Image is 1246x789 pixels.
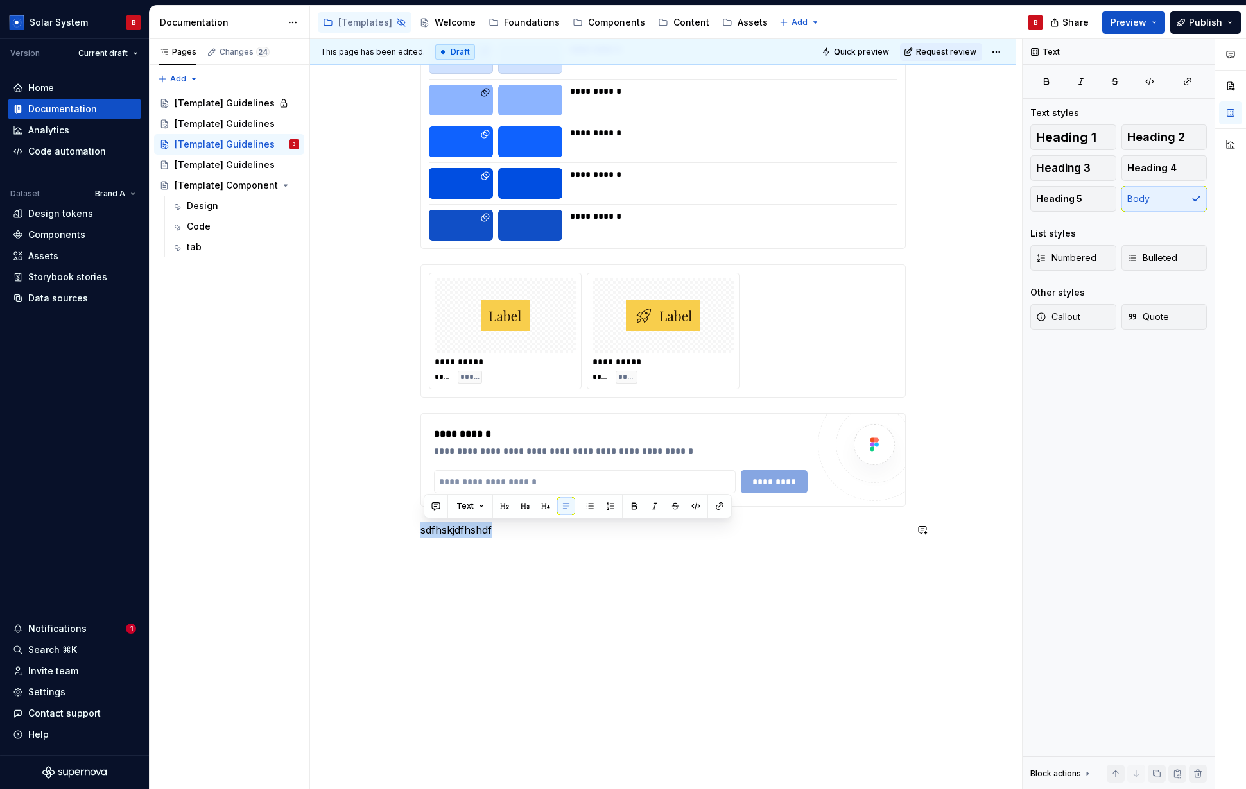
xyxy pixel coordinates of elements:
a: Documentation [8,99,141,119]
div: Version [10,48,40,58]
button: Solar SystemB [3,8,146,36]
span: Heading 5 [1036,192,1082,205]
a: tab [166,237,304,257]
div: Solar System [30,16,88,29]
span: Heading 3 [1036,162,1091,174]
div: [Template] Guidelines [175,97,275,110]
div: Other styles [1030,286,1085,299]
span: Current draft [78,48,128,58]
button: Current draft [73,44,144,62]
div: Design tokens [28,207,93,220]
div: Data sources [28,292,88,305]
button: Text [451,497,490,515]
button: Bulleted [1121,245,1207,271]
button: Notifications1 [8,618,141,639]
div: Settings [28,686,65,699]
div: B [1034,17,1038,28]
a: Assets [717,12,773,33]
div: Assets [28,250,58,262]
div: Documentation [28,103,97,115]
div: [Template] Guidelines [175,117,275,130]
a: Design [166,196,304,216]
a: Design tokens [8,203,141,224]
a: Components [567,12,650,33]
a: [Template] Guidelines [154,93,304,114]
div: Page tree [318,10,773,35]
button: Heading 5 [1030,186,1116,212]
span: 24 [256,47,270,57]
a: Code [166,216,304,237]
div: Code automation [28,145,106,158]
a: Welcome [414,12,481,33]
div: Home [28,81,54,94]
button: Contact support [8,703,141,724]
button: Add [154,70,202,88]
a: [Template] Component [154,175,304,196]
div: Dataset [10,189,40,199]
div: [Template] Component [175,179,278,192]
img: 049812b6-2877-400d-9dc9-987621144c16.png [9,15,24,30]
button: Help [8,724,141,745]
p: sdfhskjdfhshdf [420,522,906,538]
span: Share [1062,16,1089,29]
span: Quick preview [834,47,889,57]
span: Request review [916,47,976,57]
button: Preview [1102,11,1165,34]
button: Quick preview [818,43,895,61]
div: B [293,138,296,151]
div: Documentation [160,16,281,29]
div: [Template] Guidelines [175,138,275,151]
div: List styles [1030,227,1076,240]
div: Search ⌘K [28,643,77,656]
div: Design [187,199,218,212]
div: Welcome [435,16,476,29]
a: Data sources [8,288,141,309]
a: Analytics [8,120,141,140]
button: Brand A [89,185,141,203]
svg: Supernova Logo [42,766,107,779]
div: tab [187,241,202,253]
a: Code automation [8,141,141,162]
div: Block actions [1030,768,1081,779]
a: Components [8,225,141,245]
span: 1 [126,624,136,634]
div: Text styles [1030,106,1079,119]
button: Numbered [1030,245,1116,271]
button: Heading 3 [1030,155,1116,181]
div: Contact support [28,707,101,720]
button: Quote [1121,304,1207,330]
div: Pages [159,47,196,57]
a: [Template] Guidelines [154,114,304,134]
a: Settings [8,682,141,702]
button: Add [775,13,824,31]
div: Components [28,228,85,241]
button: Heading 1 [1030,124,1116,150]
div: [Template] Guidelines [175,158,275,171]
a: Home [8,78,141,98]
a: [Template] Guidelines [154,155,304,175]
a: Foundations [483,12,565,33]
span: Preview [1111,16,1146,29]
span: Bulleted [1127,251,1177,264]
span: Text [456,501,474,511]
button: Share [1044,11,1097,34]
span: Add [792,17,808,28]
span: Numbered [1036,251,1096,264]
div: Invite team [28,665,78,677]
div: Analytics [28,124,69,137]
div: Content [673,16,709,29]
div: Storybook stories [28,271,107,284]
span: Heading 4 [1127,162,1177,174]
div: Help [28,728,49,741]
div: Changes [220,47,270,57]
a: Content [653,12,714,33]
div: B [132,17,136,28]
button: Heading 4 [1121,155,1207,181]
span: Heading 2 [1127,131,1185,144]
button: Publish [1170,11,1241,34]
button: Request review [900,43,982,61]
div: Components [588,16,645,29]
a: Storybook stories [8,267,141,287]
button: Heading 2 [1121,124,1207,150]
